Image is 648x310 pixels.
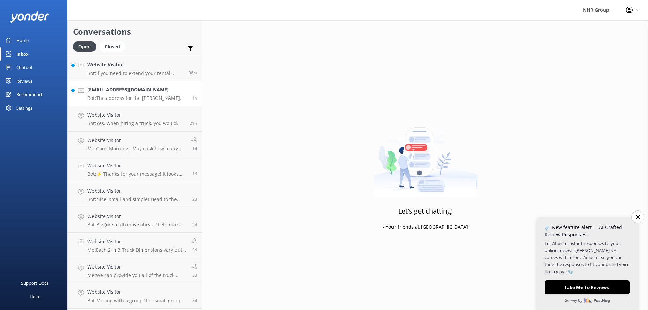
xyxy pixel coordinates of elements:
[398,206,453,217] h3: Let's get chatting!
[87,187,187,195] h4: Website Visitor
[189,70,197,76] span: Sep 27 2025 01:03pm (UTC +12:00) Pacific/Auckland
[87,238,186,245] h4: Website Visitor
[373,113,478,197] img: artwork of a man stealing a conversation from at giant smartphone
[16,34,29,47] div: Home
[87,263,186,271] h4: Website Visitor
[87,146,186,152] p: Me: Good Morning , May i ask how many bedroom house stuff you are moving ? so i can guide you to ...
[73,25,197,38] h2: Conversations
[30,290,39,303] div: Help
[16,47,29,61] div: Inbox
[87,86,187,93] h4: [EMAIL_ADDRESS][DOMAIN_NAME]
[192,95,197,101] span: Sep 27 2025 12:19pm (UTC +12:00) Pacific/Auckland
[10,11,49,23] img: yonder-white-logo.png
[192,171,197,177] span: Sep 26 2025 01:36am (UTC +12:00) Pacific/Auckland
[87,162,187,169] h4: Website Visitor
[68,157,202,182] a: Website VisitorBot:⚡ Thanks for your message! It looks like this one might be best handled by our...
[68,258,202,283] a: Website VisitorMe:We can provide you all of the truck details that the ferry will need when you m...
[87,288,187,296] h4: Website Visitor
[192,146,197,151] span: Sep 26 2025 09:37am (UTC +12:00) Pacific/Auckland
[87,298,187,304] p: Bot: Moving with a group? For small groups of 1–5 people, you can enquire about our cars and SUVs...
[87,247,186,253] p: Me: Each 21m3 Truck Dimensions vary but they are around 1980mm high in the back box, we can advis...
[87,111,185,119] h4: Website Visitor
[73,41,96,52] div: Open
[68,283,202,309] a: Website VisitorBot:Moving with a group? For small groups of 1–5 people, you can enquire about our...
[87,70,184,76] p: Bot: If you need to extend your rental period, please contact the NHR Group team at 0800 110 110,...
[68,56,202,81] a: Website VisitorBot:If you need to extend your rental period, please contact the NHR Group team at...
[192,298,197,303] span: Sep 24 2025 12:18pm (UTC +12:00) Pacific/Auckland
[192,272,197,278] span: Sep 24 2025 01:12pm (UTC +12:00) Pacific/Auckland
[192,222,197,227] span: Sep 24 2025 02:06pm (UTC +12:00) Pacific/Auckland
[383,223,468,231] p: - Your friends at [GEOGRAPHIC_DATA]
[21,276,48,290] div: Support Docs
[87,120,185,126] p: Bot: Yes, when hiring a truck, you would need to pay the bond plus the daily rental cost. The dai...
[87,95,187,101] p: Bot: The address for the [PERSON_NAME][GEOGRAPHIC_DATA] is [STREET_ADDRESS][PERSON_NAME].
[192,196,197,202] span: Sep 25 2025 09:18am (UTC +12:00) Pacific/Auckland
[68,207,202,233] a: Website VisitorBot:Big (or small) move ahead? Let’s make sure you’ve got the right wheels. Take o...
[16,74,32,88] div: Reviews
[68,233,202,258] a: Website VisitorMe:Each 21m3 Truck Dimensions vary but they are around 1980mm high in the back box...
[192,247,197,253] span: Sep 24 2025 01:19pm (UTC +12:00) Pacific/Auckland
[87,171,187,177] p: Bot: ⚡ Thanks for your message! It looks like this one might be best handled by our team directly...
[68,132,202,157] a: Website VisitorMe:Good Morning , May i ask how many bedroom house stuff you are moving ? so i can...
[87,213,187,220] h4: Website Visitor
[190,120,197,126] span: Sep 26 2025 04:32pm (UTC +12:00) Pacific/Auckland
[68,182,202,207] a: Website VisitorBot:Nice, small and simple! Head to the quiz to see what will suit you best, if yo...
[68,106,202,132] a: Website VisitorBot:Yes, when hiring a truck, you would need to pay the bond plus the daily rental...
[100,43,129,50] a: Closed
[16,88,42,101] div: Recommend
[16,61,33,74] div: Chatbot
[87,272,186,278] p: Me: We can provide you all of the truck details that the ferry will need when you make the booking
[73,43,100,50] a: Open
[87,222,187,228] p: Bot: Big (or small) move ahead? Let’s make sure you’ve got the right wheels. Take our quick quiz ...
[100,41,125,52] div: Closed
[87,196,187,202] p: Bot: Nice, small and simple! Head to the quiz to see what will suit you best, if you require furt...
[16,101,32,115] div: Settings
[87,137,186,144] h4: Website Visitor
[68,81,202,106] a: [EMAIL_ADDRESS][DOMAIN_NAME]Bot:The address for the [PERSON_NAME][GEOGRAPHIC_DATA] is [STREET_ADD...
[87,61,184,68] h4: Website Visitor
